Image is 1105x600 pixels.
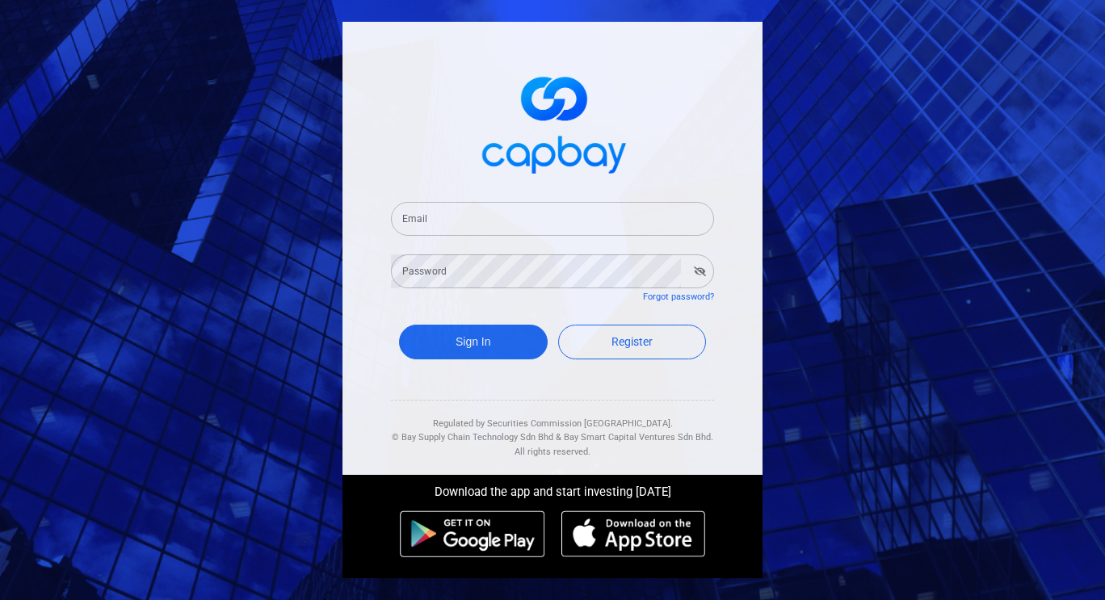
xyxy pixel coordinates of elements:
[330,475,775,502] div: Download the app and start investing [DATE]
[564,432,713,443] span: Bay Smart Capital Ventures Sdn Bhd.
[400,510,545,557] img: android
[643,292,714,302] a: Forgot password?
[558,325,707,359] a: Register
[472,62,633,183] img: logo
[392,432,553,443] span: © Bay Supply Chain Technology Sdn Bhd
[399,325,548,359] button: Sign In
[561,510,705,557] img: ios
[391,401,714,459] div: Regulated by Securities Commission [GEOGRAPHIC_DATA]. & All rights reserved.
[611,335,653,348] span: Register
